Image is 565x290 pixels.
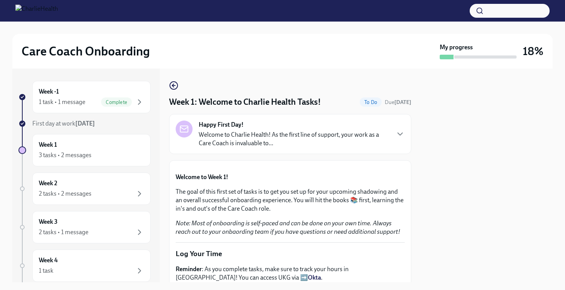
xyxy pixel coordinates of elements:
h4: Week 1: Welcome to Charlie Health Tasks! [169,96,321,108]
h6: Week 4 [39,256,58,265]
img: CharlieHealth [15,5,58,17]
a: Week -11 task • 1 messageComplete [18,81,151,113]
span: First day at work [32,120,95,127]
h6: Week -1 [39,87,59,96]
a: Week 22 tasks • 2 messages [18,173,151,205]
p: Welcome to Charlie Health! As the first line of support, your work as a Care Coach is invaluable ... [199,131,389,148]
strong: My progress [440,43,473,52]
div: 2 tasks • 1 message [39,228,88,236]
span: Complete [101,99,132,105]
h6: Week 1 [39,141,57,149]
div: 2 tasks • 2 messages [39,189,91,198]
strong: [DATE] [75,120,95,127]
strong: Welcome to Week 1! [176,173,228,181]
div: 1 task • 1 message [39,98,85,106]
span: To Do [360,99,382,105]
h6: Week 2 [39,179,57,188]
div: 3 tasks • 2 messages [39,151,91,159]
div: 1 task [39,267,53,275]
strong: Reminder [176,265,202,273]
p: : As you complete tasks, make sure to track your hours in [GEOGRAPHIC_DATA]! You can access UKG v... [176,265,405,282]
span: August 18th, 2025 10:00 [385,99,411,106]
em: Note: Most of onboarding is self-paced and can be done on your own time. Always reach out to your... [176,220,400,235]
a: Week 41 task [18,250,151,282]
h2: Care Coach Onboarding [22,44,150,59]
h3: 18% [523,44,543,58]
a: Okta [308,274,321,281]
a: Week 32 tasks • 1 message [18,211,151,243]
strong: Happy First Day! [199,121,244,129]
strong: [DATE] [394,99,411,106]
span: Due [385,99,411,106]
a: First day at work[DATE] [18,119,151,128]
a: Week 13 tasks • 2 messages [18,134,151,166]
p: Log Your Time [176,249,405,259]
h6: Week 3 [39,218,58,226]
p: The goal of this first set of tasks is to get you set up for your upcoming shadowing and an overa... [176,188,405,213]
